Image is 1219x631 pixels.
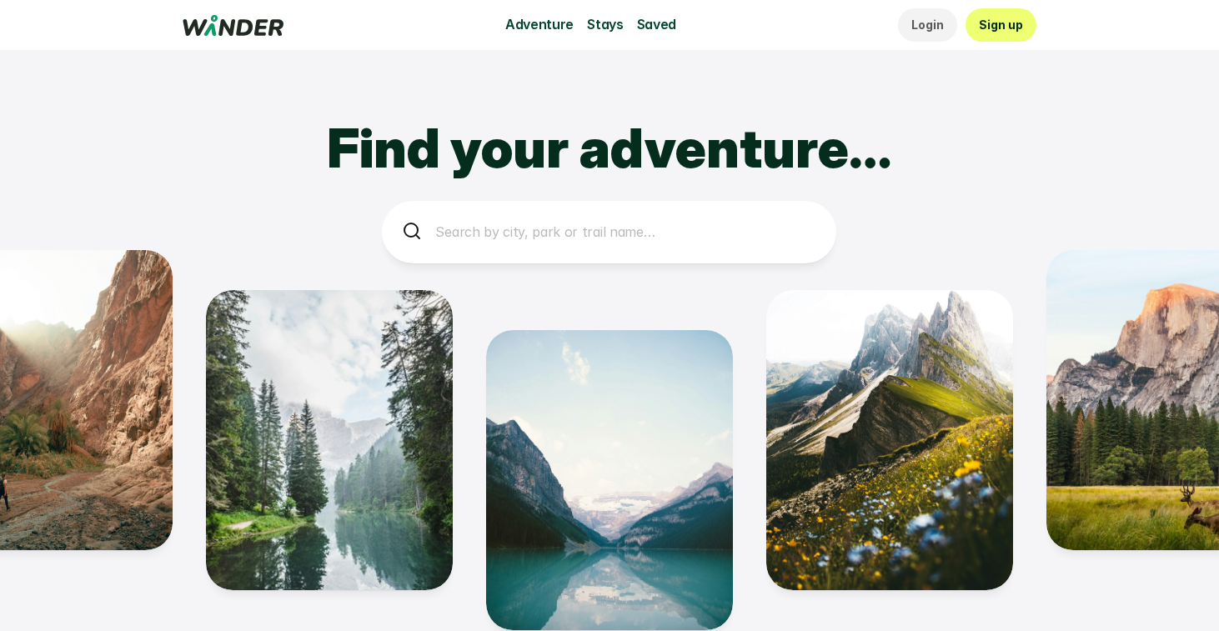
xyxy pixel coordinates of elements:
[966,8,1036,42] a: Sign up
[587,14,623,36] p: Stays
[637,14,676,36] p: Saved
[911,16,944,34] p: Login
[979,16,1023,34] p: Sign up
[435,222,816,243] p: Search by city, park or trail name…
[61,117,1158,181] h1: Find your adventure…
[898,8,957,42] a: Login
[505,14,574,36] p: Adventure
[382,201,836,263] a: Search by city, park or trail name…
